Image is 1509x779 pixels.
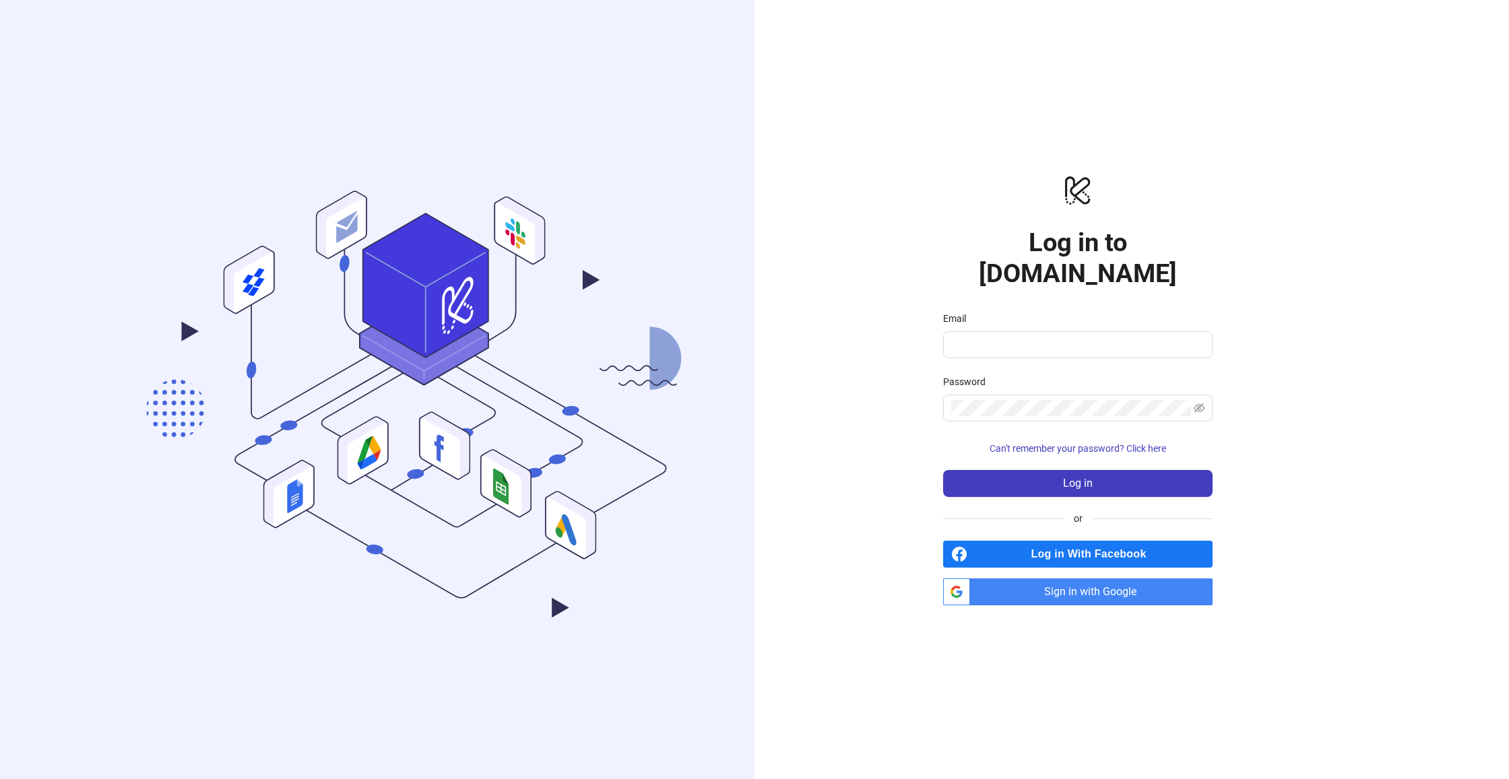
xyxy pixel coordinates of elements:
[943,311,975,326] label: Email
[973,541,1213,568] span: Log in With Facebook
[1194,403,1205,413] span: eye-invisible
[943,541,1213,568] a: Log in With Facebook
[943,470,1213,497] button: Log in
[943,438,1213,459] button: Can't remember your password? Click here
[951,400,1191,416] input: Password
[943,443,1213,454] a: Can't remember your password? Click here
[943,374,994,389] label: Password
[990,443,1166,454] span: Can't remember your password? Click here
[943,578,1213,605] a: Sign in with Google
[975,578,1213,605] span: Sign in with Google
[1063,511,1093,526] span: or
[943,228,1213,290] h1: Log in to [DOMAIN_NAME]
[1063,477,1093,489] span: Log in
[951,337,1202,353] input: Email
